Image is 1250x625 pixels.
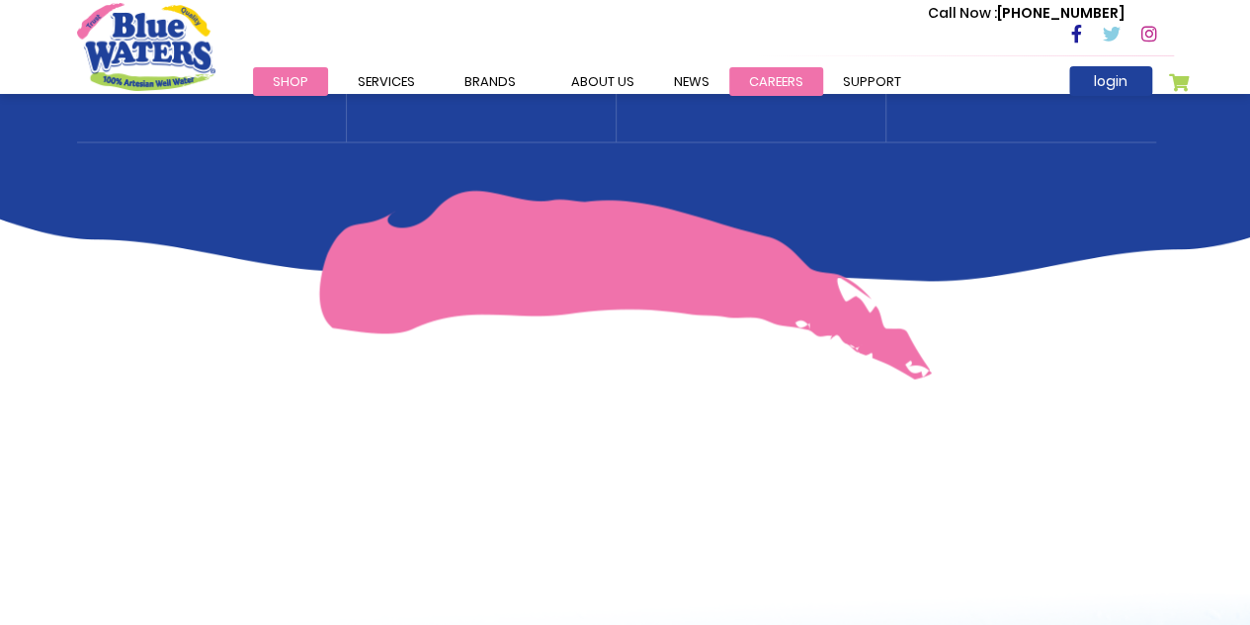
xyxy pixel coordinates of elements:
[551,67,654,96] a: about us
[464,72,516,91] span: Brands
[77,3,215,90] a: store logo
[654,67,729,96] a: News
[928,3,997,23] span: Call Now :
[823,67,921,96] a: support
[273,72,308,91] span: Shop
[318,190,932,380] img: benefit-pink-curve.png
[928,3,1125,24] p: [PHONE_NUMBER]
[729,67,823,96] a: careers
[1069,66,1152,96] a: login
[358,72,415,91] span: Services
